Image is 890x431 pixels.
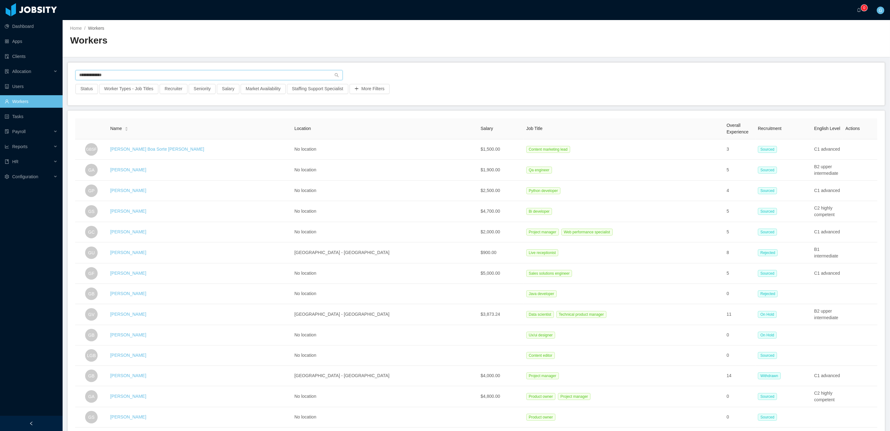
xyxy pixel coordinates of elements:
a: Sourced [758,229,780,234]
span: GBSF [86,144,97,155]
span: Location [294,126,311,131]
td: B2 upper intermediate [812,304,843,325]
span: GB [88,288,95,300]
span: $1,900.00 [481,167,500,172]
td: C1 advanced [812,139,843,160]
span: GB [88,370,95,382]
span: Project manager [526,229,559,236]
a: On Hold [758,312,779,317]
a: [PERSON_NAME] [110,312,146,317]
i: icon: setting [5,174,9,179]
i: icon: file-protect [5,129,9,134]
a: [PERSON_NAME] [110,271,146,276]
button: Recruiter [160,84,187,94]
span: Name [110,125,122,132]
td: No location [292,345,478,366]
a: Sourced [758,147,780,152]
span: Payroll [12,129,26,134]
span: Live receptionist [526,249,559,256]
span: $4,700.00 [481,209,500,214]
a: [PERSON_NAME] [110,209,146,214]
td: C2 highly competent [812,201,843,222]
td: 0 [724,407,755,428]
span: Allocation [12,69,31,74]
span: $2,000.00 [481,229,500,234]
td: 0 [724,325,755,345]
td: 5 [724,160,755,181]
span: Project manager [526,372,559,379]
span: Ux/ui designer [526,332,555,339]
a: icon: profileTasks [5,110,58,123]
span: Python developer [526,187,560,194]
span: $5,000.00 [481,271,500,276]
a: icon: auditClients [5,50,58,63]
td: 3 [724,139,755,160]
span: $3,873.24 [481,312,500,317]
span: GS [88,411,95,423]
span: / [84,26,85,31]
span: On Hold [758,332,777,339]
td: No location [292,181,478,201]
a: icon: robotUsers [5,80,58,93]
span: GB [88,329,95,341]
button: Salary [217,84,239,94]
a: [PERSON_NAME] Boa Sorte [PERSON_NAME] [110,147,204,152]
td: No location [292,160,478,181]
span: Sourced [758,393,777,400]
a: Sourced [758,414,780,419]
i: icon: solution [5,69,9,74]
span: Sourced [758,414,777,421]
a: [PERSON_NAME] [110,250,146,255]
td: No location [292,284,478,304]
span: GC [88,226,95,238]
td: C1 advanced [812,222,843,242]
span: GA [88,390,95,403]
span: Sourced [758,146,777,153]
a: On Hold [758,332,779,337]
a: [PERSON_NAME] [110,414,146,419]
span: G [879,7,882,14]
td: 0 [724,345,755,366]
td: No location [292,201,478,222]
td: No location [292,139,478,160]
span: Content marketing lead [526,146,570,153]
i: icon: line-chart [5,144,9,149]
i: icon: book [5,159,9,164]
td: No location [292,407,478,428]
span: Sourced [758,229,777,236]
td: 5 [724,222,755,242]
td: B2 upper intermediate [812,160,843,181]
button: Staffing Support Specialist [287,84,348,94]
a: [PERSON_NAME] [110,353,146,358]
td: 4 [724,181,755,201]
span: Rejected [758,290,778,297]
a: Sourced [758,188,780,193]
span: $1,500.00 [481,147,500,152]
a: icon: appstoreApps [5,35,58,48]
td: C1 advanced [812,263,843,284]
a: [PERSON_NAME] [110,332,146,337]
button: Worker Types - Job Titles [99,84,158,94]
span: Salary [481,126,493,131]
span: Sales solutions engineer [526,270,572,277]
span: Actions [846,126,860,131]
td: 8 [724,242,755,263]
td: C1 advanced [812,366,843,386]
span: LGB [87,349,96,362]
button: Seniority [189,84,216,94]
sup: 0 [861,5,867,11]
a: Withdrawn [758,373,783,378]
a: Home [70,26,82,31]
span: On Hold [758,311,777,318]
span: Reports [12,144,28,149]
span: Project manager [558,393,591,400]
i: icon: caret-down [125,128,128,130]
span: Sourced [758,208,777,215]
a: [PERSON_NAME] [110,394,146,399]
a: [PERSON_NAME] [110,167,146,172]
a: icon: pie-chartDashboard [5,20,58,33]
a: Sourced [758,167,780,172]
span: Web performance specialist [561,229,613,236]
span: $900.00 [481,250,497,255]
span: Product owner [526,414,555,421]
